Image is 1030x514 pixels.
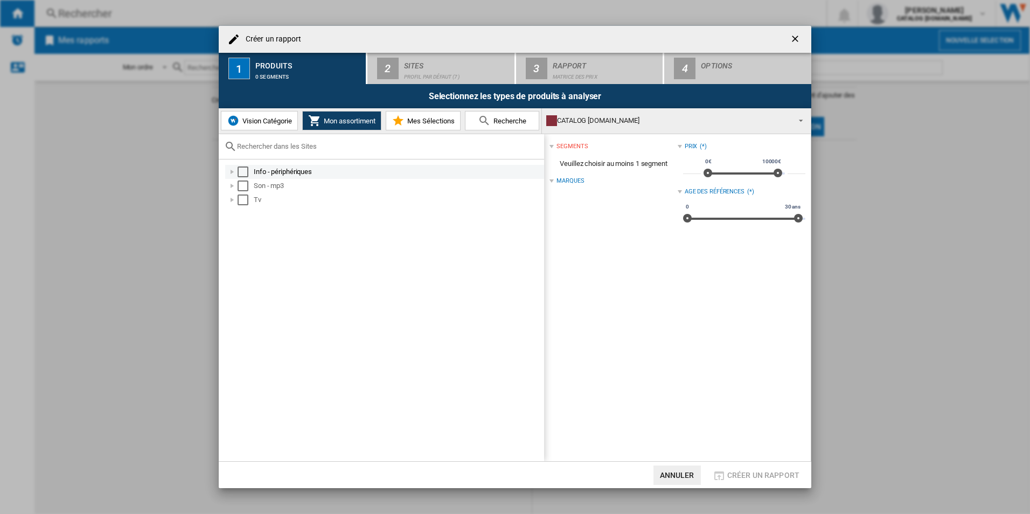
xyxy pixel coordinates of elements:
[367,53,516,84] button: 2 Sites Profil par défaut (7)
[704,157,713,166] span: 0€
[302,111,381,130] button: Mon assortiment
[553,68,659,80] div: Matrice des prix
[653,466,701,485] button: Annuler
[556,142,588,151] div: segments
[685,142,698,151] div: Prix
[254,180,542,191] div: Son - mp3
[546,113,789,128] div: CATALOG [DOMAIN_NAME]
[405,117,455,125] span: Mes Sélections
[685,187,744,196] div: Age des références
[404,68,510,80] div: Profil par défaut (7)
[227,114,240,127] img: wiser-icon-blue.png
[219,53,367,84] button: 1 Produits 0 segments
[255,68,361,80] div: 0 segments
[664,53,811,84] button: 4 Options
[240,117,292,125] span: Vision Catégorie
[255,57,361,68] div: Produits
[386,111,461,130] button: Mes Sélections
[404,57,510,68] div: Sites
[238,195,254,205] md-checkbox: Select
[526,58,547,79] div: 3
[684,203,691,211] span: 0
[321,117,375,125] span: Mon assortiment
[556,177,584,185] div: Marques
[790,33,803,46] ng-md-icon: getI18NText('BUTTONS.CLOSE_DIALOG')
[553,57,659,68] div: Rapport
[254,195,542,205] div: Tv
[491,117,526,125] span: Recherche
[709,466,803,485] button: Créer un rapport
[254,166,542,177] div: Info - périphériques
[516,53,664,84] button: 3 Rapport Matrice des prix
[465,111,539,130] button: Recherche
[377,58,399,79] div: 2
[240,34,302,45] h4: Créer un rapport
[549,154,677,174] span: Veuillez choisir au moins 1 segment
[238,180,254,191] md-checkbox: Select
[238,166,254,177] md-checkbox: Select
[228,58,250,79] div: 1
[219,84,811,108] div: Selectionnez les types de produits à analyser
[221,111,298,130] button: Vision Catégorie
[785,29,807,50] button: getI18NText('BUTTONS.CLOSE_DIALOG')
[701,57,807,68] div: Options
[761,157,783,166] span: 10000€
[727,471,799,480] span: Créer un rapport
[674,58,695,79] div: 4
[783,203,802,211] span: 30 ans
[237,142,539,150] input: Rechercher dans les Sites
